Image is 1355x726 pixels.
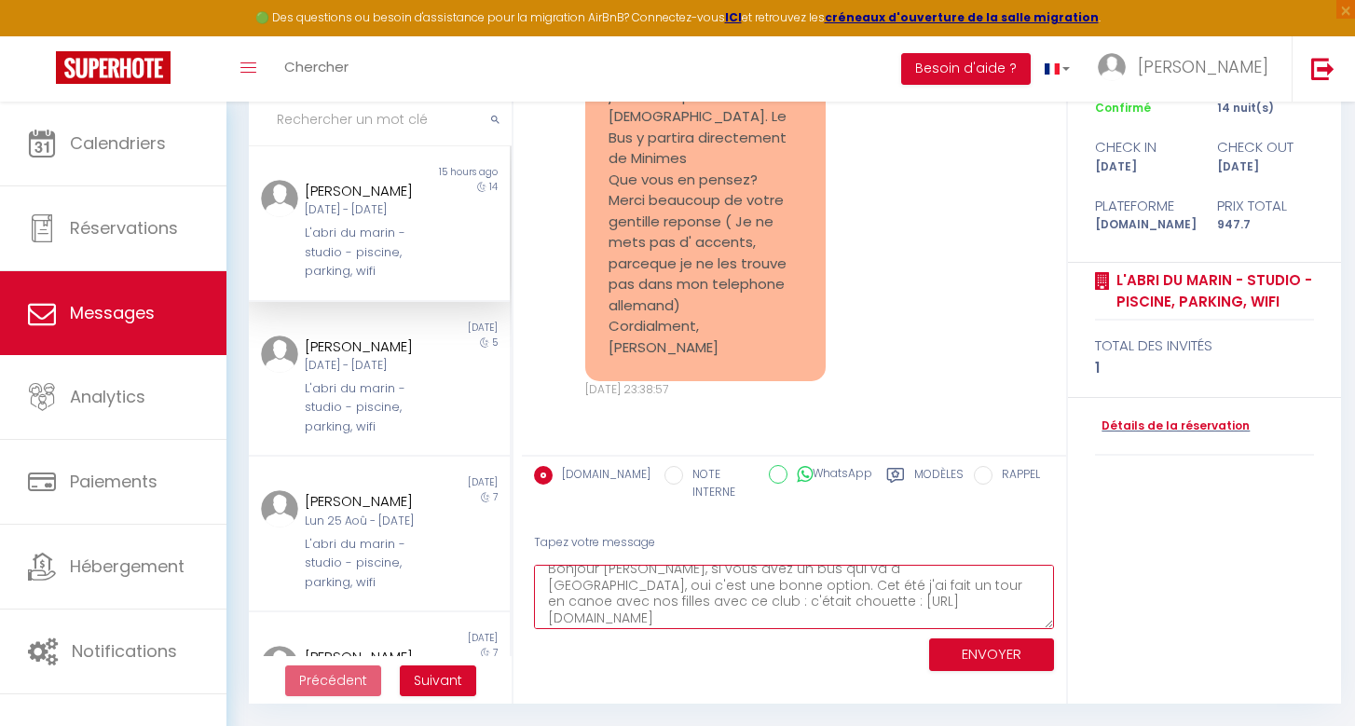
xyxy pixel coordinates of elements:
[305,490,432,513] div: [PERSON_NAME]
[1311,57,1334,80] img: logout
[585,381,827,399] div: [DATE] 23:38:57
[1083,158,1204,176] div: [DATE]
[379,165,510,180] div: 15 hours ago
[56,51,171,84] img: Super Booking
[379,321,510,336] div: [DATE]
[285,665,381,697] button: Previous
[70,131,166,155] span: Calendriers
[492,336,498,349] span: 5
[70,216,178,240] span: Réservations
[1205,216,1326,234] div: 947.7
[70,470,157,493] span: Paiements
[72,639,177,663] span: Notifications
[914,466,964,504] label: Modèles
[379,631,510,646] div: [DATE]
[284,57,349,76] span: Chercher
[379,475,510,490] div: [DATE]
[400,665,476,697] button: Next
[825,9,1099,25] a: créneaux d'ouverture de la salle migration
[305,357,432,375] div: [DATE] - [DATE]
[70,385,145,408] span: Analytics
[901,53,1031,85] button: Besoin d'aide ?
[1083,216,1204,234] div: [DOMAIN_NAME]
[1110,269,1313,313] a: L'abri du marin - studio - piscine, parking, wifi
[299,671,367,690] span: Précédent
[261,180,298,217] img: ...
[929,638,1054,671] button: ENVOYER
[305,513,432,530] div: Lun 25 Aoû - [DATE]
[534,520,1054,566] div: Tapez votre message
[261,336,298,373] img: ...
[261,646,298,683] img: ...
[305,646,432,668] div: [PERSON_NAME]
[305,379,432,436] div: L'abri du marin - studio - piscine, parking, wifi
[1095,418,1250,435] a: Détails de la réservation
[1205,195,1326,217] div: Prix total
[1098,53,1126,81] img: ...
[725,9,742,25] a: ICI
[787,465,872,486] label: WhatsApp
[1083,195,1204,217] div: Plateforme
[270,36,363,102] a: Chercher
[1095,335,1313,357] div: total des invités
[683,466,754,501] label: NOTE INTERNE
[249,94,512,146] input: Rechercher un mot clé
[553,466,650,486] label: [DOMAIN_NAME]
[992,466,1040,486] label: RAPPEL
[493,490,498,504] span: 7
[1083,136,1204,158] div: check in
[261,490,298,527] img: ...
[1084,36,1292,102] a: ... [PERSON_NAME]
[1205,136,1326,158] div: check out
[414,671,462,690] span: Suivant
[1205,100,1326,117] div: 14 nuit(s)
[1095,357,1313,379] div: 1
[489,180,498,194] span: 14
[15,7,71,63] button: Ouvrir le widget de chat LiveChat
[305,336,432,358] div: [PERSON_NAME]
[1138,55,1268,78] span: [PERSON_NAME]
[493,646,498,660] span: 7
[1095,100,1151,116] span: Confirmé
[305,201,432,219] div: [DATE] - [DATE]
[1205,158,1326,176] div: [DATE]
[305,535,432,592] div: L'abri du marin - studio - piscine, parking, wifi
[305,224,432,281] div: L'abri du marin - studio - piscine, parking, wifi
[305,180,432,202] div: [PERSON_NAME]
[70,555,185,578] span: Hébergement
[70,301,155,324] span: Messages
